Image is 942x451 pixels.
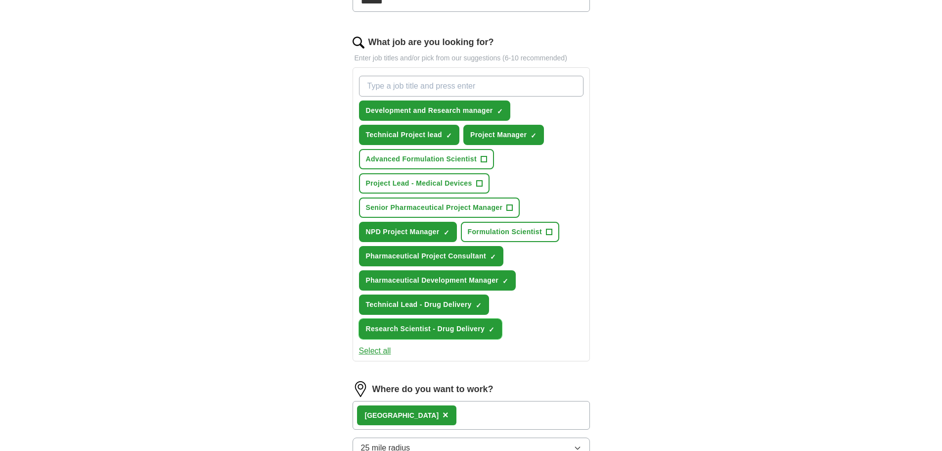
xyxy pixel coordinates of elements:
span: Pharmaceutical Development Manager [366,275,499,286]
img: search.png [353,37,364,49]
span: Senior Pharmaceutical Project Manager [366,202,503,213]
span: Research Scientist - Drug Delivery [366,324,485,334]
button: Technical Project lead✓ [359,125,460,145]
button: Research Scientist - Drug Delivery✓ [359,319,502,339]
span: Pharmaceutical Project Consultant [366,251,486,261]
button: Technical Lead - Drug Delivery✓ [359,295,489,315]
div: [GEOGRAPHIC_DATA] [365,410,439,421]
button: Select all [359,345,391,357]
button: Pharmaceutical Development Manager✓ [359,270,516,291]
button: × [443,408,449,423]
span: ✓ [476,301,482,309]
span: ✓ [446,132,452,140]
span: ✓ [444,229,449,237]
span: Development and Research manager [366,105,493,116]
button: NPD Project Manager✓ [359,222,457,242]
span: ✓ [502,277,508,285]
span: Project Lead - Medical Devices [366,178,472,189]
span: ✓ [497,107,503,115]
span: Technical Project lead [366,130,443,140]
button: Formulation Scientist [461,222,559,242]
span: Advanced Formulation Scientist [366,154,477,164]
input: Type a job title and press enter [359,76,583,97]
span: Formulation Scientist [468,227,542,237]
button: Project Manager✓ [463,125,544,145]
span: ✓ [489,326,494,334]
span: NPD Project Manager [366,227,440,237]
label: Where do you want to work? [372,383,493,396]
button: Senior Pharmaceutical Project Manager [359,198,520,218]
label: What job are you looking for? [368,36,494,49]
button: Advanced Formulation Scientist [359,149,494,169]
img: location.png [353,381,368,397]
span: ✓ [490,253,496,261]
span: Project Manager [470,130,527,140]
button: Development and Research manager✓ [359,100,510,121]
button: Pharmaceutical Project Consultant✓ [359,246,503,266]
button: Project Lead - Medical Devices [359,173,490,194]
p: Enter job titles and/or pick from our suggestions (6-10 recommended) [353,53,590,63]
span: ✓ [531,132,537,140]
span: × [443,409,449,420]
span: Technical Lead - Drug Delivery [366,300,472,310]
